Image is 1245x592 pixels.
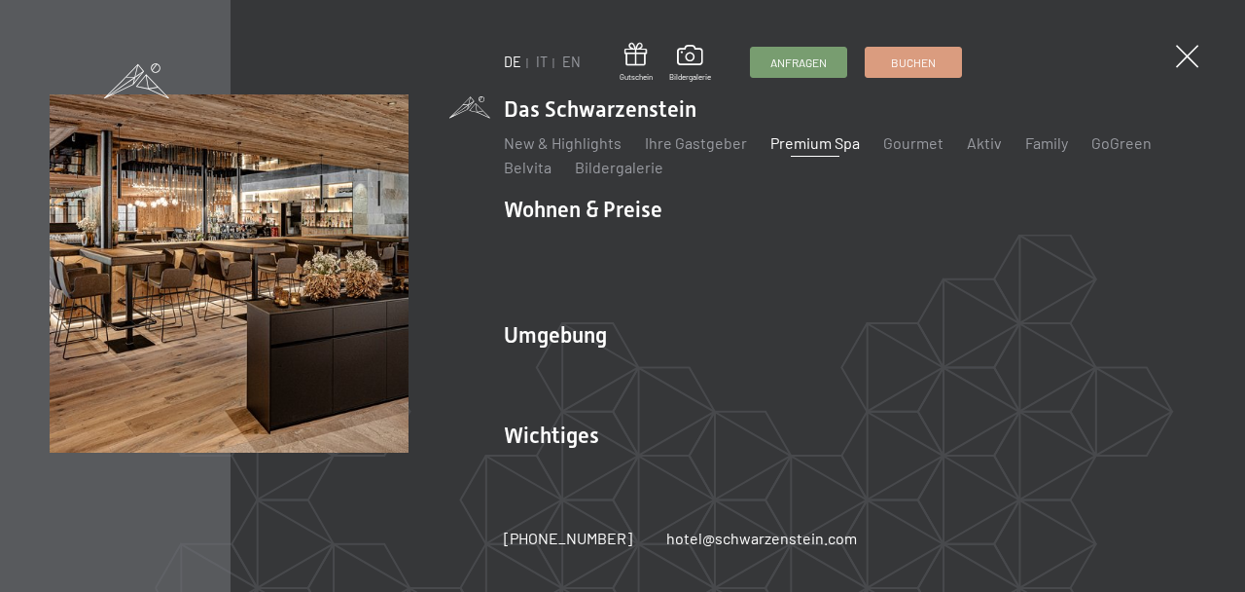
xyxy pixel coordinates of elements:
[620,72,653,83] span: Gutschein
[866,48,961,77] a: Buchen
[967,133,1002,152] a: Aktiv
[562,54,581,70] a: EN
[669,45,711,82] a: Bildergalerie
[1091,133,1152,152] a: GoGreen
[620,43,653,83] a: Gutschein
[504,133,622,152] a: New & Highlights
[770,133,860,152] a: Premium Spa
[666,528,857,549] a: hotel@schwarzenstein.com
[504,528,632,549] a: [PHONE_NUMBER]
[1025,133,1068,152] a: Family
[751,48,846,77] a: Anfragen
[504,158,551,176] a: Belvita
[504,529,632,547] span: [PHONE_NUMBER]
[536,54,548,70] a: IT
[504,54,521,70] a: DE
[770,55,827,71] span: Anfragen
[883,133,943,152] a: Gourmet
[575,158,663,176] a: Bildergalerie
[891,55,936,71] span: Buchen
[645,133,747,152] a: Ihre Gastgeber
[669,72,711,83] span: Bildergalerie
[50,94,409,454] img: Ein Wellness-Urlaub in Südtirol – 7.700 m² Spa, 10 Saunen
